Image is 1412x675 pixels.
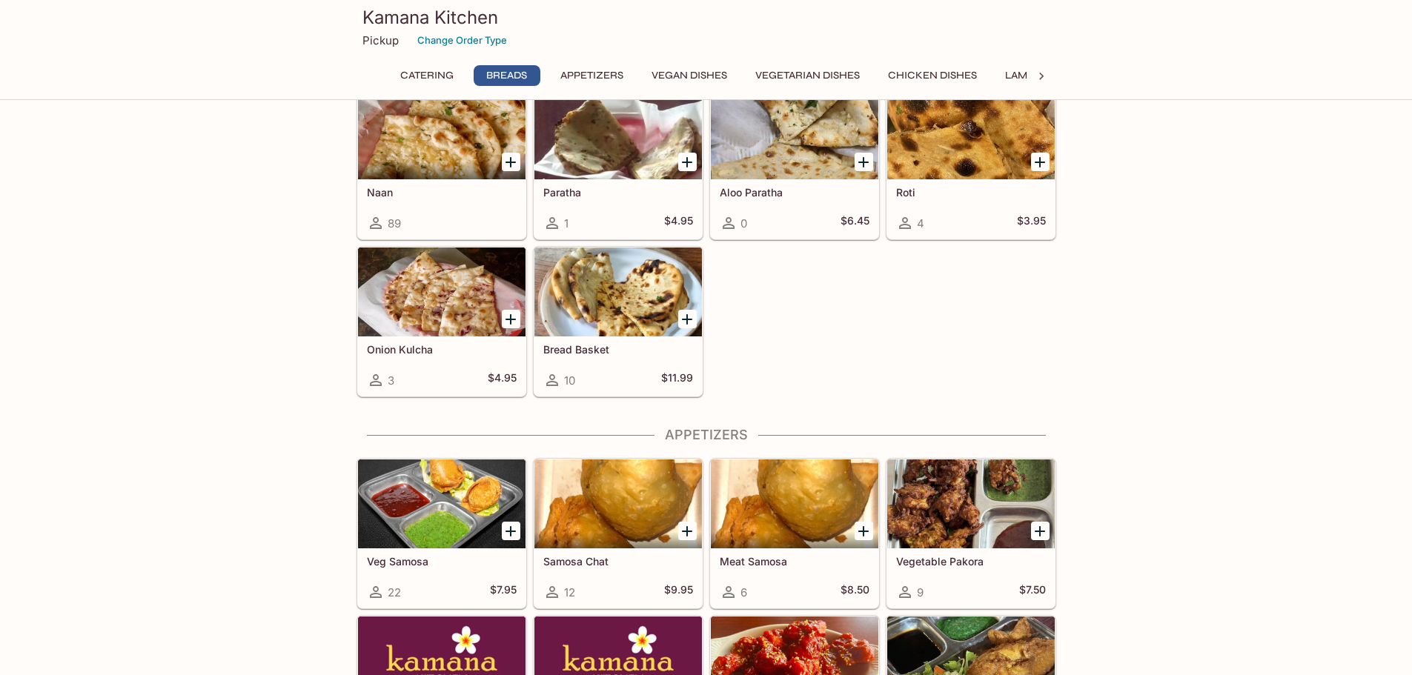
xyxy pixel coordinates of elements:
[367,343,517,356] h5: Onion Kulcha
[357,90,526,239] a: Naan89
[490,583,517,601] h5: $7.95
[1031,153,1050,171] button: Add Roti
[362,6,1050,29] h3: Kamana Kitchen
[886,459,1055,608] a: Vegetable Pakora9$7.50
[886,90,1055,239] a: Roti4$3.95
[564,373,575,388] span: 10
[855,153,873,171] button: Add Aloo Paratha
[887,90,1055,179] div: Roti
[740,216,747,230] span: 0
[502,522,520,540] button: Add Veg Samosa
[534,459,702,548] div: Samosa Chat
[1017,214,1046,232] h5: $3.95
[720,186,869,199] h5: Aloo Paratha
[367,186,517,199] h5: Naan
[740,585,747,599] span: 6
[643,65,735,86] button: Vegan Dishes
[710,90,879,239] a: Aloo Paratha0$6.45
[880,65,985,86] button: Chicken Dishes
[720,555,869,568] h5: Meat Samosa
[841,214,869,232] h5: $6.45
[474,65,540,86] button: Breads
[917,585,924,599] span: 9
[661,371,693,389] h5: $11.99
[358,90,526,179] div: Naan
[543,343,693,356] h5: Bread Basket
[362,33,399,47] p: Pickup
[358,459,526,548] div: Veg Samosa
[678,153,697,171] button: Add Paratha
[534,247,703,396] a: Bread Basket10$11.99
[388,373,394,388] span: 3
[357,247,526,396] a: Onion Kulcha3$4.95
[358,247,526,336] div: Onion Kulcha
[711,90,878,179] div: Aloo Paratha
[388,585,401,599] span: 22
[1019,583,1046,601] h5: $7.50
[841,583,869,601] h5: $8.50
[534,459,703,608] a: Samosa Chat12$9.95
[664,583,693,601] h5: $9.95
[887,459,1055,548] div: Vegetable Pakora
[710,459,879,608] a: Meat Samosa6$8.50
[357,459,526,608] a: Veg Samosa22$7.95
[534,247,702,336] div: Bread Basket
[392,65,462,86] button: Catering
[896,186,1046,199] h5: Roti
[664,214,693,232] h5: $4.95
[678,522,697,540] button: Add Samosa Chat
[564,216,569,230] span: 1
[367,555,517,568] h5: Veg Samosa
[543,186,693,199] h5: Paratha
[997,65,1081,86] button: Lamb Dishes
[534,90,703,239] a: Paratha1$4.95
[896,555,1046,568] h5: Vegetable Pakora
[917,216,924,230] span: 4
[543,555,693,568] h5: Samosa Chat
[534,90,702,179] div: Paratha
[502,310,520,328] button: Add Onion Kulcha
[502,153,520,171] button: Add Naan
[747,65,868,86] button: Vegetarian Dishes
[488,371,517,389] h5: $4.95
[855,522,873,540] button: Add Meat Samosa
[388,216,401,230] span: 89
[1031,522,1050,540] button: Add Vegetable Pakora
[678,310,697,328] button: Add Bread Basket
[711,459,878,548] div: Meat Samosa
[564,585,575,599] span: 12
[357,427,1056,443] h4: Appetizers
[411,29,514,52] button: Change Order Type
[552,65,632,86] button: Appetizers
